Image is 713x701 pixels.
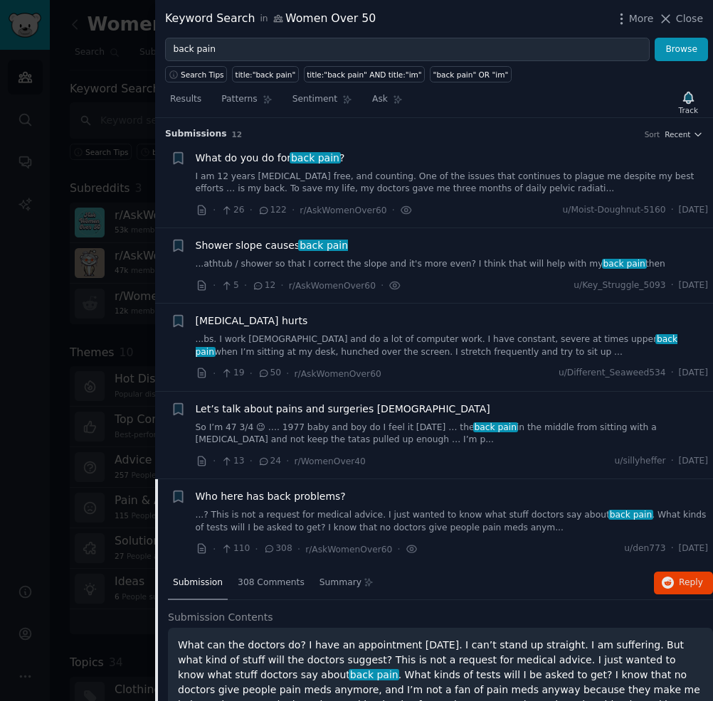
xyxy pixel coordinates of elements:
[665,129,690,139] span: Recent
[196,314,308,328] a: [MEDICAL_DATA] hurts
[232,130,243,139] span: 12
[430,66,512,82] a: "back pain" OR "im"
[173,577,223,589] span: Submission
[250,203,253,218] span: ·
[196,402,490,417] a: Let’s talk about pains and surgeries [DEMOGRAPHIC_DATA]
[213,278,216,293] span: ·
[645,129,660,139] div: Sort
[181,70,224,80] span: Search Tips
[165,128,227,141] span: Submission s
[658,11,703,26] button: Close
[196,151,345,166] a: What do you do forback pain?
[319,577,361,589] span: Summary
[258,455,281,468] span: 24
[221,367,244,380] span: 19
[286,366,289,381] span: ·
[629,11,654,26] span: More
[679,455,708,468] span: [DATE]
[168,610,273,625] span: Submission Contents
[252,279,275,292] span: 12
[213,454,216,469] span: ·
[165,10,376,28] div: Keyword Search Women Over 50
[289,281,376,291] span: r/AskWomenOver60
[290,152,340,164] span: back pain
[196,171,709,196] a: I am 12 years [MEDICAL_DATA] free, and counting. One of the issues that continues to plague me de...
[679,279,708,292] span: [DATE]
[292,93,337,106] span: Sentiment
[221,279,238,292] span: 5
[280,278,283,293] span: ·
[165,66,227,82] button: Search Tips
[213,542,216,557] span: ·
[300,205,386,215] span: r/AskWomenOver60
[258,204,287,217] span: 122
[559,367,666,380] span: u/Different_Seaweed534
[671,367,674,380] span: ·
[349,669,399,680] span: back pain
[679,367,708,380] span: [DATE]
[196,333,709,358] a: ...bs. I work [DEMOGRAPHIC_DATA] and do a lot of computer work. I have constant, severe at times ...
[615,455,666,468] span: u/sillyheffer
[614,11,654,26] button: More
[679,577,703,589] span: Reply
[671,204,674,217] span: ·
[170,93,201,106] span: Results
[221,542,250,555] span: 110
[608,510,653,520] span: back pain
[165,38,650,62] input: Try a keyword related to your business
[196,334,678,357] span: back pain
[372,93,388,106] span: Ask
[221,204,244,217] span: 26
[196,258,709,271] a: ...athtub / shower so that I correct the slope and it's more even? I think that will help with my...
[655,38,708,62] button: Browse
[286,454,289,469] span: ·
[671,455,674,468] span: ·
[563,204,666,217] span: u/Moist-Doughnut-5160
[679,542,708,555] span: [DATE]
[665,129,703,139] button: Recent
[433,70,509,80] div: "back pain" OR "im"
[196,489,346,504] span: Who here has back problems?
[213,203,216,218] span: ·
[397,542,400,557] span: ·
[196,151,345,166] span: What do you do for ?
[305,545,392,555] span: r/AskWomenOver60
[574,279,665,292] span: u/Key_Struggle_5093
[297,542,300,557] span: ·
[624,542,665,555] span: u/den773
[250,366,253,381] span: ·
[260,13,268,26] span: in
[236,70,296,80] div: title:"back pain"
[255,542,258,557] span: ·
[213,366,216,381] span: ·
[392,203,395,218] span: ·
[304,66,425,82] a: title:"back pain" AND title:"im"
[671,542,674,555] span: ·
[654,572,713,594] button: Reply
[674,87,703,117] button: Track
[196,509,709,534] a: ...? This is not a request for medical advice. I just wanted to know what stuff doctors say about...
[679,204,708,217] span: [DATE]
[232,66,299,82] a: title:"back pain"
[221,455,244,468] span: 13
[298,240,349,251] span: back pain
[307,70,421,80] div: title:"back pain" AND title:"im"
[263,542,292,555] span: 308
[287,88,357,117] a: Sentiment
[244,278,247,293] span: ·
[473,422,518,432] span: back pain
[292,203,295,218] span: ·
[165,88,206,117] a: Results
[258,367,281,380] span: 50
[216,88,277,117] a: Patterns
[676,11,703,26] span: Close
[196,238,349,253] a: Shower slope causesback pain
[196,422,709,446] a: So I’m 47 3/4 😉 …. 1977 baby and boy do I feel it [DATE] … theback painin the middle from sitting...
[295,369,381,379] span: r/AskWomenOver60
[196,238,349,253] span: Shower slope causes
[238,577,305,589] span: 308 Comments
[679,105,698,115] div: Track
[221,93,257,106] span: Patterns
